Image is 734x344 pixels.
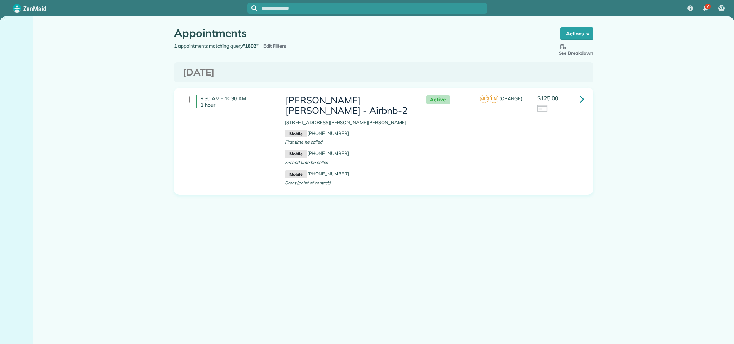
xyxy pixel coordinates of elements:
strong: "1802" [243,43,259,49]
small: Mobile [285,130,307,138]
small: Mobile [285,150,307,158]
span: First time he called [285,139,322,145]
p: [STREET_ADDRESS][PERSON_NAME][PERSON_NAME] [285,119,412,126]
span: Second time he called [285,160,328,165]
span: 7 [706,4,709,9]
span: VF [719,5,724,11]
span: Grant (point of contact) [285,180,331,185]
h3: [DATE] [183,67,584,78]
a: Edit Filters [263,43,287,49]
span: (ORANGE) [499,96,523,101]
h3: [PERSON_NAME] [PERSON_NAME] - Airbnb-2 [285,95,412,116]
span: LN [490,95,498,103]
button: See Breakdown [559,43,594,57]
svg: Focus search [251,5,257,11]
small: Mobile [285,170,307,178]
span: $125.00 [537,95,558,102]
div: 7 unread notifications [698,1,713,16]
a: Mobile[PHONE_NUMBER] [285,171,349,176]
div: 1 appointments matching query [169,43,384,50]
button: Actions [560,27,593,40]
img: icon_credit_card_neutral-3d9a980bd25ce6dbb0f2033d7200983694762465c175678fcbc2d8f4bc43548e.png [537,105,548,113]
h1: Appointments [174,27,547,39]
a: Mobile[PHONE_NUMBER] [285,130,349,136]
p: 1 hour [201,102,274,108]
button: Focus search [247,5,257,11]
span: Active [426,95,450,104]
span: See Breakdown [559,43,594,56]
span: ML2 [480,95,489,103]
h4: 9:30 AM - 10:30 AM [196,95,274,108]
a: Mobile[PHONE_NUMBER] [285,150,349,156]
